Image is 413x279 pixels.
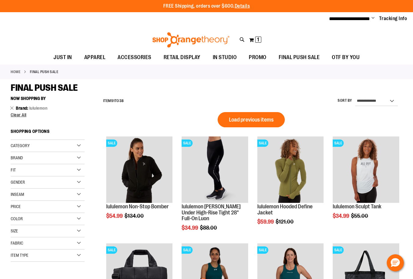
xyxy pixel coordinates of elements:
[333,246,344,254] span: SALE
[330,133,402,234] div: product
[106,203,169,210] a: lululemon Non-Stop Bomber
[11,69,20,75] a: Home
[11,83,78,93] span: FINAL PUSH SALE
[279,51,320,64] span: FINAL PUSH SALE
[103,133,176,234] div: product
[333,139,344,147] span: SALE
[11,216,23,221] span: Color
[11,241,23,245] span: Fabric
[387,254,404,271] button: Hello, have a question? Let’s chat.
[257,246,268,254] span: SALE
[218,112,285,127] button: Load previous items
[16,106,29,111] span: Brand
[207,51,243,65] a: IN STUDIO
[182,203,241,222] a: lululemon [PERSON_NAME] Under High-Rise Tight 28" Full-On Luon
[106,246,117,254] span: SALE
[351,213,369,219] span: $55.00
[276,219,295,225] span: $121.00
[182,225,199,231] span: $34.99
[257,219,275,225] span: $59.99
[371,16,375,22] button: Account menu
[30,69,59,75] strong: FINAL PUSH SALE
[11,126,85,140] strong: Shopping Options
[182,136,248,203] img: Product image for lululemon Wunder Under High-Rise Tight 28" Full-On Luon
[103,96,124,106] h2: Items to
[106,136,173,203] img: Product image for lululemon Non-Stop Bomber
[338,98,352,103] label: Sort By
[151,32,230,48] img: Shop Orangetheory
[257,203,313,216] a: lululemon Hooded Define Jacket
[11,143,30,148] span: Category
[257,136,324,203] img: Product image for lululemon Hooded Define Jacket
[111,51,158,65] a: ACCESSORIES
[182,246,193,254] span: SALE
[11,228,18,233] span: Size
[11,93,49,104] button: Now Shopping by
[379,15,407,22] a: Tracking Info
[163,3,250,10] p: FREE Shipping, orders over $600.
[273,51,326,64] a: FINAL PUSH SALE
[106,213,124,219] span: $54.99
[118,51,151,64] span: ACCESSORIES
[158,51,207,65] a: RETAIL DISPLAY
[333,203,381,210] a: lululemon Sculpt Tank
[333,213,350,219] span: $34.99
[249,51,266,64] span: PROMO
[332,51,360,64] span: OTF BY YOU
[53,51,72,64] span: JUST IN
[11,192,24,197] span: Inseam
[243,51,273,65] a: PROMO
[182,136,248,204] a: Product image for lululemon Wunder Under High-Rise Tight 28" Full-On LuonSALE
[119,99,124,103] span: 38
[11,180,25,185] span: Gender
[254,133,327,240] div: product
[11,168,16,172] span: Fit
[164,51,201,64] span: RETAIL DISPLAY
[29,106,48,111] span: lululemon
[125,213,145,219] span: $134.00
[11,204,21,209] span: Price
[113,99,115,103] span: 1
[257,136,324,204] a: Product image for lululemon Hooded Define JacketSALE
[257,139,268,147] span: SALE
[106,136,173,204] a: Product image for lululemon Non-Stop BomberSALE
[11,112,27,117] span: Clear All
[182,139,193,147] span: SALE
[333,136,399,204] a: Product image for lululemon Sculpt TankSALE
[106,139,117,147] span: SALE
[326,51,366,65] a: OTF BY YOU
[84,51,106,64] span: APPAREL
[235,3,250,9] a: Details
[11,253,28,258] span: Item Type
[333,136,399,203] img: Product image for lululemon Sculpt Tank
[200,225,218,231] span: $88.00
[257,37,259,43] span: 1
[11,113,85,117] a: Clear All
[213,51,237,64] span: IN STUDIO
[229,117,274,123] span: Load previous items
[78,51,112,65] a: APPAREL
[47,51,78,65] a: JUST IN
[11,155,23,160] span: Brand
[179,133,251,246] div: product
